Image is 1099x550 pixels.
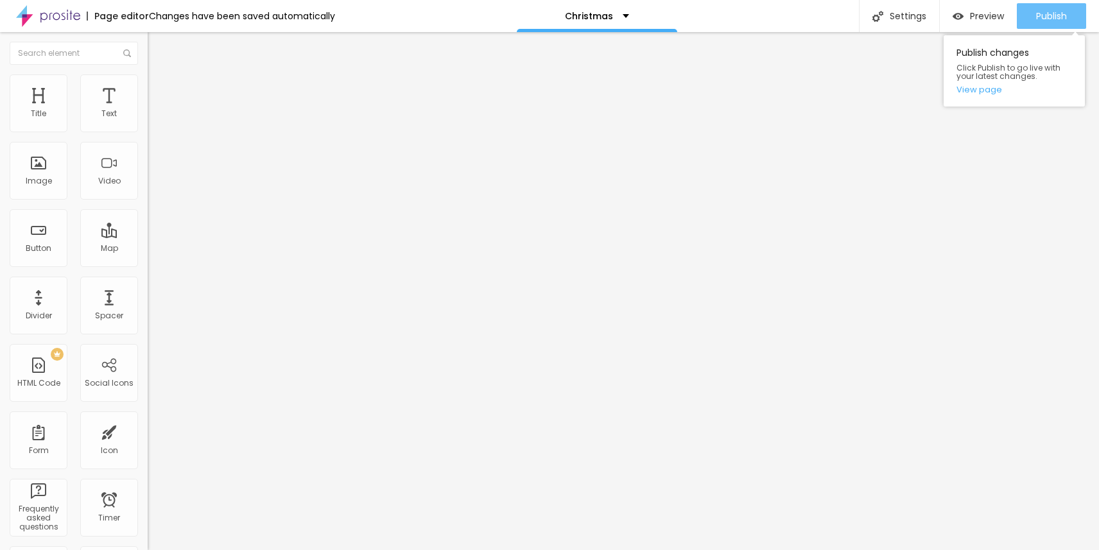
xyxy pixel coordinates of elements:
[940,3,1017,29] button: Preview
[1036,11,1067,21] span: Publish
[565,12,613,21] p: Christmas
[956,64,1072,80] span: Click Publish to go live with your latest changes.
[148,32,1099,550] iframe: Editor
[956,85,1072,94] a: View page
[10,42,138,65] input: Search element
[953,11,964,22] img: view-1.svg
[98,176,121,185] div: Video
[944,35,1085,107] div: Publish changes
[1017,3,1086,29] button: Publish
[29,446,49,455] div: Form
[149,12,335,21] div: Changes have been saved automatically
[98,513,120,522] div: Timer
[101,109,117,118] div: Text
[13,504,64,532] div: Frequently asked questions
[26,244,51,253] div: Button
[31,109,46,118] div: Title
[17,379,60,388] div: HTML Code
[123,49,131,57] img: Icone
[95,311,123,320] div: Spacer
[101,446,118,455] div: Icon
[970,11,1004,21] span: Preview
[26,176,52,185] div: Image
[101,244,118,253] div: Map
[87,12,149,21] div: Page editor
[85,379,134,388] div: Social Icons
[26,311,52,320] div: Divider
[872,11,883,22] img: Icone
